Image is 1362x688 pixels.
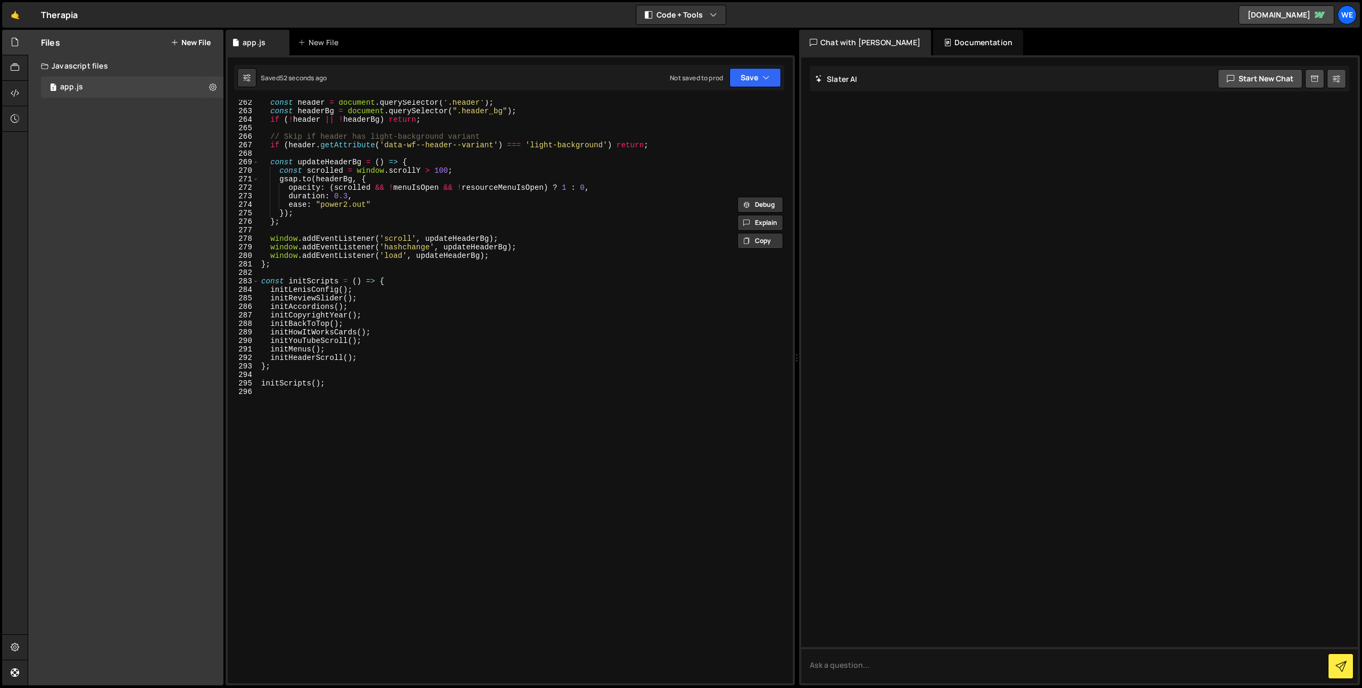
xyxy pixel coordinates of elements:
button: Copy [737,233,783,249]
span: 1 [50,84,56,93]
div: 265 [228,124,259,132]
div: 283 [228,277,259,286]
div: app.js [60,82,83,92]
div: 292 [228,354,259,362]
div: 289 [228,328,259,337]
div: 296 [228,388,259,396]
div: 262 [228,98,259,107]
a: [DOMAIN_NAME] [1239,5,1334,24]
button: Code + Tools [636,5,726,24]
div: app.js [243,37,265,48]
button: Debug [737,197,783,213]
div: 266 [228,132,259,141]
div: 295 [228,379,259,388]
div: Chat with [PERSON_NAME] [799,30,931,55]
button: Explain [737,215,783,231]
a: 🤙 [2,2,28,28]
div: 294 [228,371,259,379]
div: 274 [228,200,259,209]
button: Save [729,68,781,87]
div: 288 [228,320,259,328]
div: 290 [228,337,259,345]
div: Documentation [933,30,1023,55]
div: Saved [261,73,327,82]
div: 16485/44679.js [41,77,223,98]
div: 270 [228,166,259,175]
div: 278 [228,234,259,243]
div: Therapia [41,9,78,21]
h2: Files [41,37,60,48]
div: Not saved to prod [670,73,723,82]
div: 286 [228,303,259,311]
div: 268 [228,149,259,158]
h2: Slater AI [815,74,858,84]
a: We [1338,5,1357,24]
div: 269 [228,158,259,166]
button: Start new chat [1218,69,1302,88]
div: 273 [228,192,259,200]
div: 271 [228,175,259,183]
div: 291 [228,345,259,354]
div: 275 [228,209,259,217]
div: 267 [228,141,259,149]
div: Javascript files [28,55,223,77]
div: 285 [228,294,259,303]
button: New File [171,38,211,47]
div: 293 [228,362,259,371]
div: 282 [228,269,259,277]
div: 277 [228,226,259,234]
div: 263 [228,107,259,115]
div: 279 [228,243,259,251]
div: 284 [228,286,259,294]
div: 272 [228,183,259,192]
div: 287 [228,311,259,320]
div: 264 [228,115,259,124]
div: New File [298,37,343,48]
div: 276 [228,217,259,226]
div: 280 [228,251,259,260]
div: 281 [228,260,259,269]
div: 52 seconds ago [280,73,327,82]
